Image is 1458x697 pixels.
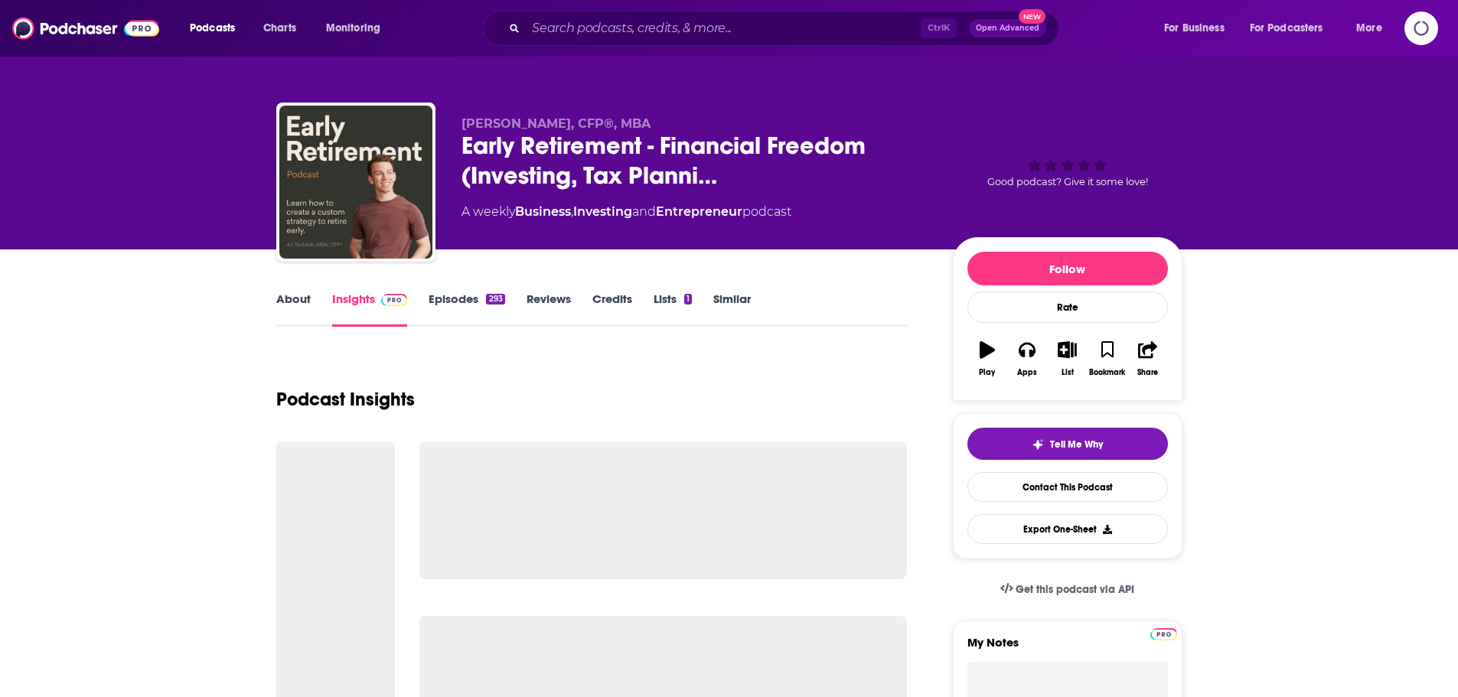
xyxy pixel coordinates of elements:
[1007,331,1047,386] button: Apps
[527,292,571,327] a: Reviews
[279,106,432,259] img: Early Retirement - Financial Freedom (Investing, Tax Planning, Retirement Strategy, Personal Fina...
[1150,628,1177,640] img: Podchaser Pro
[921,18,957,38] span: Ctrl K
[1164,18,1225,39] span: For Business
[953,116,1182,211] div: Good podcast? Give it some love!
[381,294,408,306] img: Podchaser Pro
[976,24,1039,32] span: Open Advanced
[967,514,1168,544] button: Export One-Sheet
[1153,16,1244,41] button: open menu
[1047,331,1087,386] button: List
[967,472,1168,502] a: Contact This Podcast
[326,18,380,39] span: Monitoring
[979,368,995,377] div: Play
[1062,368,1074,377] div: List
[498,11,1074,46] div: Search podcasts, credits, & more...
[179,16,255,41] button: open menu
[1089,368,1125,377] div: Bookmark
[1404,11,1438,45] span: Logging in
[1240,16,1345,41] button: open menu
[1150,626,1177,640] a: Pro website
[462,116,651,131] span: [PERSON_NAME], CFP®, MBA
[1345,16,1401,41] button: open menu
[429,292,504,327] a: Episodes293
[969,19,1046,37] button: Open AdvancedNew
[1017,368,1037,377] div: Apps
[573,204,632,219] a: Investing
[12,14,159,43] img: Podchaser - Follow, Share and Rate Podcasts
[462,203,791,221] div: A weekly podcast
[592,292,632,327] a: Credits
[486,294,504,305] div: 293
[1050,438,1103,451] span: Tell Me Why
[571,204,573,219] span: ,
[654,292,692,327] a: Lists1
[987,176,1148,187] span: Good podcast? Give it some love!
[1127,331,1167,386] button: Share
[1016,583,1134,596] span: Get this podcast via API
[988,571,1147,608] a: Get this podcast via API
[632,204,656,219] span: and
[967,428,1168,460] button: tell me why sparkleTell Me Why
[967,635,1168,662] label: My Notes
[190,18,235,39] span: Podcasts
[1032,438,1044,451] img: tell me why sparkle
[263,18,296,39] span: Charts
[967,331,1007,386] button: Play
[253,16,305,41] a: Charts
[1088,331,1127,386] button: Bookmark
[276,388,415,411] h1: Podcast Insights
[332,292,408,327] a: InsightsPodchaser Pro
[967,252,1168,285] button: Follow
[526,16,921,41] input: Search podcasts, credits, & more...
[315,16,400,41] button: open menu
[967,292,1168,323] div: Rate
[1019,9,1046,24] span: New
[1137,368,1158,377] div: Share
[515,204,571,219] a: Business
[1356,18,1382,39] span: More
[684,294,692,305] div: 1
[276,292,311,327] a: About
[656,204,742,219] a: Entrepreneur
[1250,18,1323,39] span: For Podcasters
[713,292,751,327] a: Similar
